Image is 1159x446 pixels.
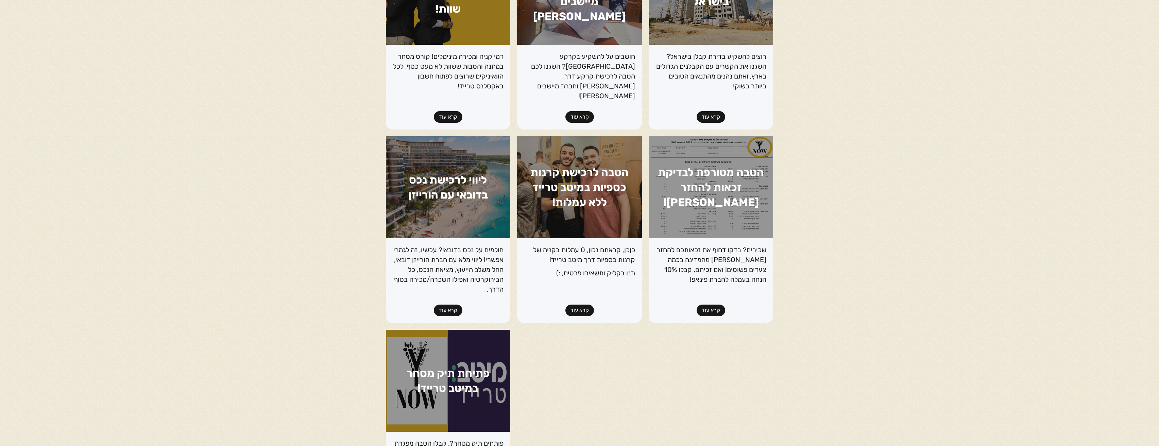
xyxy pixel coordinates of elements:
[524,245,635,265] p: כןכן, קראתם נכון, 0 עמלות בקניה של קרנות כספיות דרך מיטב טרייד!
[386,136,511,238] h1: ליווי לרכישת נכס בדובאי עם הורייזן
[565,305,594,316] a: קרא עוד
[524,268,635,278] p: תנו בקליק ותשאירו פרטים, :)
[393,245,504,294] p: חולמים על נכס בדובאי? עכשיו, זה לגמרי אפשרי! ליווי מלא עם חברת הורייזן דובאי, החל משלב הייעוץ, מצ...
[697,305,725,316] a: קרא עוד
[434,111,462,123] a: קרא עוד
[517,136,642,238] h1: הטבה לרכישת קרנות כספיות במיטב טרייד ללא עמלות!
[655,245,767,285] p: שכירים? בדקו דחוף את זכאותכם להחזר [PERSON_NAME] מהמדינה בכמה צעדים פשוטים! ואם זכיתם, קבלו 10% ה...
[655,52,767,91] p: רוצים להשקיע בדירת קבלן בישראל? השגנו את הקשרים עם הקבלנים הגדולים בארץ, ואתם נהנים מהתנאים הטובי...
[697,111,725,123] a: קרא עוד
[565,111,594,123] a: קרא עוד
[649,136,773,238] h1: הטבה מטורפת לבדיקת זכאות להחזר [PERSON_NAME]!
[386,330,511,432] h1: פתיחת תיק מסחר במיטב טרייד!
[393,52,504,91] p: דמי קניה ומכירה מינימלים! קורס מסחר במתנה והטבות ששוות לא מעט כסף, לכל הוואיניקים שרוצים לפתוח חש...
[434,305,462,316] a: קרא עוד
[524,52,635,101] p: חושבים על להשקיע בקרקע [GEOGRAPHIC_DATA]? השגנו לכם הטבה לרכישת קרקע דרך [PERSON_NAME] וחברת מייש...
